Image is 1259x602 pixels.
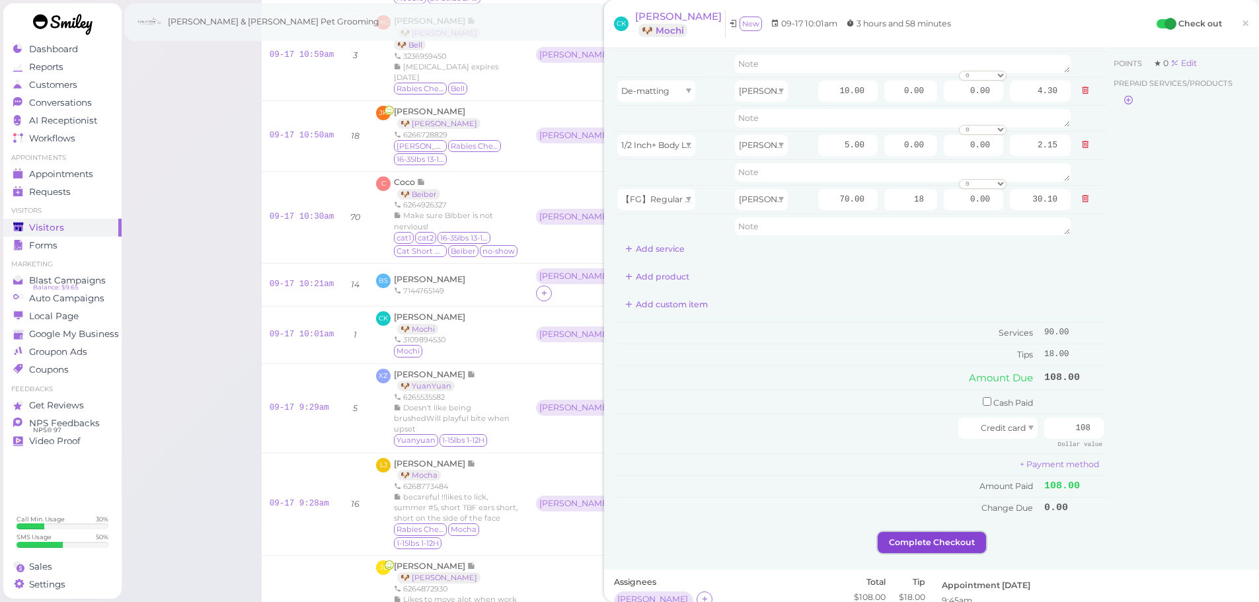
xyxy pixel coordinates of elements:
[394,403,510,433] span: Doesn't like being brushedWill playful bite when upset
[854,576,886,588] label: Total
[448,83,467,94] span: Bell
[394,459,467,469] span: [PERSON_NAME]
[29,240,57,251] span: Forms
[394,16,484,50] a: [PERSON_NAME] 🐶 [PERSON_NAME] 🐶 Bell
[739,140,810,150] span: [PERSON_NAME]
[3,361,122,379] a: Coupons
[397,189,440,200] a: 🐶 Beiber
[394,106,487,128] a: [PERSON_NAME] 🐶 [PERSON_NAME]
[96,533,108,541] div: 50 %
[394,285,465,296] div: 7144765149
[29,364,69,375] span: Coupons
[29,346,87,357] span: Groupon Ads
[979,481,1033,491] span: Amount Paid
[29,79,77,91] span: Customers
[29,311,79,322] span: Local Page
[981,503,1033,513] span: Change Due
[3,153,122,163] li: Appointments
[376,458,391,472] span: LJ
[739,86,810,96] span: [PERSON_NAME]
[3,343,122,361] a: Groupon Ads
[270,280,334,289] a: 09-17 10:21am
[353,403,358,413] i: 5
[843,17,954,30] li: 3 hours and 58 minutes
[614,266,701,287] button: Add product
[3,237,122,254] a: Forms
[394,51,520,61] div: 3236959450
[3,219,122,237] a: Visitors
[1041,365,1107,389] td: 108.00
[29,44,78,55] span: Dashboard
[270,499,329,508] a: 09-17 9:28am
[448,245,478,257] span: Beiber
[33,425,61,435] span: NPS® 97
[536,400,619,417] div: [PERSON_NAME] (YuanYuan)
[397,470,441,480] a: 🐶 Mocha
[3,576,122,593] a: Settings
[397,572,480,583] a: 🐶 [PERSON_NAME]
[29,275,106,286] span: Blast Campaigns
[394,434,438,446] span: Yuanyuan
[29,400,84,411] span: Get Reviews
[1241,14,1250,32] span: ×
[536,326,619,344] div: [PERSON_NAME] (Mochi)
[394,561,467,571] span: [PERSON_NAME]
[614,294,719,315] button: Add custom item
[3,307,122,325] a: Local Page
[1044,480,1080,492] span: 108.00
[3,165,122,183] a: Appointments
[767,17,841,30] li: 09-17 10:01am
[351,280,360,289] i: 14
[1170,58,1197,68] a: Edit
[29,186,71,198] span: Requests
[394,312,465,334] a: [PERSON_NAME] 🐶 Mochi
[394,62,498,82] span: [MEDICAL_DATA] expires [DATE]
[270,131,334,140] a: 09-17 10:50am
[394,345,422,357] span: Mochi
[376,274,391,288] span: BS
[394,177,447,199] a: Coco 🐶 Beiber
[96,515,108,523] div: 30 %
[614,576,656,588] label: Assignees
[621,140,711,150] span: 1/2 Inch+ Body Length
[394,392,520,402] div: 6265535582
[29,133,75,144] span: Workflows
[29,61,63,73] span: Reports
[3,206,122,215] li: Visitors
[3,272,122,289] a: Blast Campaigns Balance: $9.65
[539,330,612,339] div: [PERSON_NAME] ( Mochi )
[1041,344,1107,365] td: 18.00
[394,312,465,322] span: [PERSON_NAME]
[969,371,1033,384] span: Amount Due
[270,50,334,59] a: 09-17 10:59am
[899,576,925,588] label: Tip
[539,499,612,508] div: [PERSON_NAME] ( Mocha )
[536,268,697,285] div: [PERSON_NAME] [PERSON_NAME]
[1041,322,1107,344] td: 90.00
[376,560,391,575] span: JL
[621,86,669,96] span: De-matting
[614,344,1041,365] td: Tips
[740,17,762,31] span: New
[376,311,391,326] span: CK
[376,106,391,120] span: JK
[270,330,334,339] a: 09-17 10:01am
[394,561,487,583] a: [PERSON_NAME] 🐶 [PERSON_NAME]
[3,385,122,394] li: Feedbacks
[29,169,93,180] span: Appointments
[3,130,122,147] a: Workflows
[3,183,122,201] a: Requests
[614,239,696,260] button: Add service
[394,369,467,379] span: [PERSON_NAME]
[3,76,122,94] a: Customers
[397,381,455,391] a: 🐶 YuanYuan
[29,328,119,340] span: Google My Business
[878,532,986,553] button: Complete Checkout
[942,580,1030,591] label: Appointment [DATE]
[415,232,436,244] span: cat2
[394,200,520,210] div: 6264926327
[614,322,1041,344] td: Services
[1020,459,1099,469] a: + Payment method
[635,10,722,22] span: [PERSON_NAME]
